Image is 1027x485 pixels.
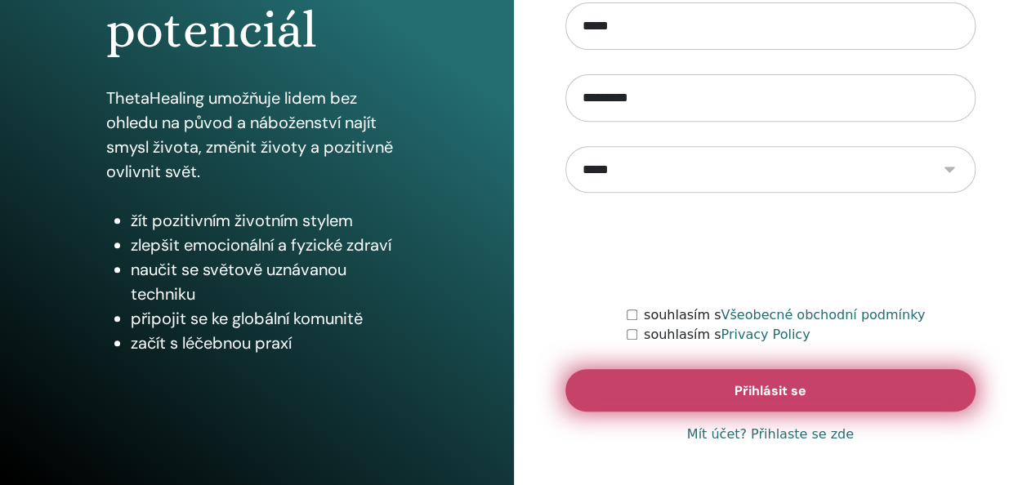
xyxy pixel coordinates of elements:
li: zlepšit emocionální a fyzické zdraví [131,233,408,257]
a: Všeobecné obchodní podmínky [721,307,925,323]
li: začít s léčebnou praxí [131,331,408,355]
label: souhlasím s [644,325,810,345]
button: Přihlásit se [565,369,976,412]
label: souhlasím s [644,305,925,325]
li: připojit se ke globální komunitě [131,306,408,331]
li: naučit se světově uznávanou techniku [131,257,408,306]
p: ThetaHealing umožňuje lidem bez ohledu na původ a náboženství najít smysl života, změnit životy a... [106,86,408,184]
a: Mít účet? Přihlaste se zde [687,425,854,444]
a: Privacy Policy [721,327,810,342]
iframe: reCAPTCHA [646,217,895,281]
li: žít pozitivním životním stylem [131,208,408,233]
span: Přihlásit se [735,382,806,399]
